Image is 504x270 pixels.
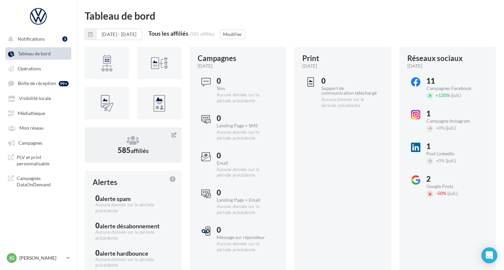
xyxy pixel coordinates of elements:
[426,86,482,91] div: Campagnes Facebook
[4,47,73,59] a: Tableau de bord
[217,167,272,179] div: Aucune donnée sur la période précédente
[198,63,212,69] span: [DATE]
[85,11,496,21] div: Tableau de bord
[96,29,142,40] button: [DATE] - [DATE]
[436,125,438,131] span: +
[446,125,456,131] span: (juil.)
[436,158,438,163] span: +
[95,195,171,202] div: 0
[4,137,73,149] a: Campagnes
[100,223,160,229] div: alerte désabonnement
[5,252,71,264] a: JG [PERSON_NAME]
[436,190,437,196] span: -
[217,198,272,202] div: Landing Page + Email
[62,36,67,42] div: 3
[217,92,272,104] div: Aucune donnée sur la période précédente
[426,77,482,85] div: 11
[220,30,245,39] button: Modifier
[217,115,272,122] div: 0
[217,189,272,196] div: 0
[426,184,482,189] div: Google Posts
[198,55,236,62] div: Campagnes
[95,257,171,269] div: Aucune donnée sur la période précédente
[217,152,272,159] div: 0
[217,161,272,165] div: Email
[217,86,272,91] div: Sms
[59,81,69,86] div: 99+
[217,204,272,216] div: Aucune donnée sur la période précédente
[217,123,272,128] div: Landing Page + SMS
[18,110,45,116] span: Médiathèque
[446,158,456,163] span: (juil.)
[436,158,445,163] span: 0%
[18,66,41,71] span: Opérations
[481,247,497,263] div: Open Intercom Messenger
[217,226,272,234] div: 0
[426,175,482,183] div: 2
[95,202,171,214] div: Aucune donnée sur la période précédente
[19,96,51,101] span: Visibilité locale
[95,249,171,257] div: 0
[95,229,171,241] div: Aucune donnée sur la période précédente
[95,222,171,229] div: 0
[407,55,463,62] div: Réseaux sociaux
[321,86,377,95] div: Support de communication téléchargé
[118,146,149,155] span: 585
[321,97,377,109] div: Aucune donnée sur la période précédente
[426,143,482,150] div: 1
[189,31,215,37] div: (585 affiliés)
[302,55,319,62] div: Print
[4,33,70,45] button: Notifications 3
[148,30,188,36] div: Tous les affiliés
[321,77,377,85] div: 0
[426,110,482,117] div: 1
[100,250,148,256] div: alerte hardbounce
[19,255,64,261] p: [PERSON_NAME]
[85,29,142,40] button: [DATE] - [DATE]
[426,119,482,123] div: Campagne Instagram
[302,63,317,69] span: [DATE]
[18,36,45,42] span: Notifications
[93,179,117,186] div: Alertes
[447,190,458,196] span: (juil.)
[451,92,461,98] span: (juil.)
[407,63,422,69] span: [DATE]
[131,147,149,154] span: affiliés
[18,81,56,86] span: Boîte de réception
[217,77,272,85] div: 0
[436,125,445,131] span: 0%
[217,235,272,240] div: Message sur répondeur
[217,129,272,141] div: Aucune donnée sur la période précédente
[436,190,446,196] span: 50%
[436,92,450,98] span: 120%
[426,151,482,156] div: Post LinkedIn
[217,241,272,253] div: Aucune donnée sur la période précédente
[4,107,73,119] a: Médiathèque
[18,51,51,57] span: Tableau de bord
[4,62,73,74] a: Opérations
[436,92,438,98] span: +
[4,77,73,89] a: Boîte de réception 99+
[18,140,42,146] span: Campagnes
[4,151,73,170] a: PLV et print personnalisable
[19,125,44,131] span: Mon réseau
[9,255,14,261] span: JG
[100,196,131,202] div: alerte spam
[17,175,69,188] span: Campagnes DataOnDemand
[4,122,73,134] a: Mon réseau
[4,172,73,191] a: Campagnes DataOnDemand
[4,92,73,104] a: Visibilité locale
[17,154,69,167] span: PLV et print personnalisable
